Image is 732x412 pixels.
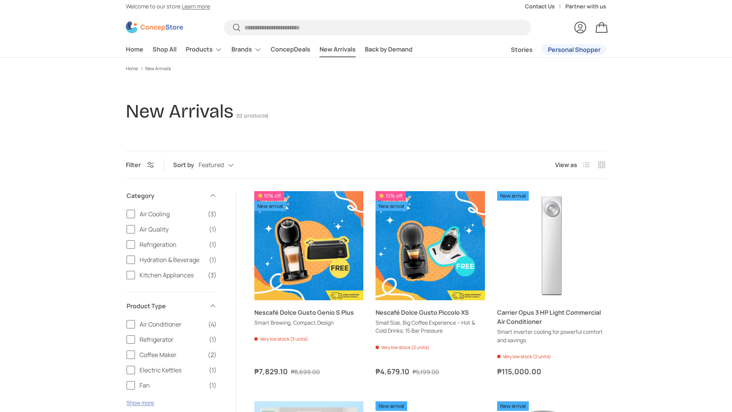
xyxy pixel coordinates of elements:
[376,191,485,300] a: Nescafé Dolce Gusto Piccolo XS
[127,191,204,200] span: Category
[126,42,143,57] a: Home
[126,100,233,122] h1: New Arrivals
[140,255,204,264] span: Hydration & Beverage
[140,225,204,234] span: Air Quality
[126,2,210,11] p: Welcome to our store.
[126,42,413,57] nav: Primary
[254,201,286,211] span: New arrival
[497,191,606,300] a: Carrier Opus 3 HP Light Commercial Air Conditioner
[127,301,204,311] span: Product Type
[497,308,601,326] a: Carrier Opus 3 HP Light Commercial Air Conditioner
[152,42,177,57] a: Shop All
[126,161,154,169] button: Filter
[199,161,224,169] span: Featured
[173,160,199,169] label: Sort by
[565,2,606,11] a: Partner with us
[140,350,203,359] span: Coffee Maker
[127,182,217,209] summary: Category
[365,42,413,57] a: Back by Demand
[140,270,203,280] span: Kitchen Appliances
[126,66,138,71] a: Home
[209,225,217,234] span: (1)
[208,209,217,219] span: (3)
[209,381,217,390] span: (1)
[209,335,217,344] span: (1)
[231,42,262,57] a: Brands
[145,66,171,71] a: New Arrivals
[127,399,154,406] button: Show more
[126,161,141,169] span: Filter
[271,42,310,57] a: ConcepDeals
[209,240,217,249] span: (1)
[493,42,606,57] nav: Secondary
[181,42,227,57] summary: Products
[208,350,217,359] span: (2)
[497,191,529,201] span: New arrival
[254,308,354,317] a: Nescafé Dolce Gusto Genio S Plus
[127,292,217,320] summary: Product Type
[140,365,204,375] span: Electric Kettles
[140,320,204,329] span: Air Conditioner
[140,335,204,344] span: Refrigerator
[140,209,203,219] span: Air Cooling
[186,42,222,57] a: Products
[140,240,204,249] span: Refrigeration
[548,47,600,53] span: Personal Shopper
[209,255,217,264] span: (1)
[525,2,565,11] a: Contact Us
[376,191,405,201] span: 10% off
[199,159,249,172] button: Featured
[208,270,217,280] span: (3)
[254,191,363,300] a: Nescafé Dolce Gusto Genio S Plus
[227,42,266,57] summary: Brands
[497,401,529,411] span: New arrival
[182,3,210,10] a: Learn more
[254,191,284,201] span: 10% off
[140,381,204,390] span: Fan
[209,365,217,375] span: (1)
[497,191,606,300] img: https://concepstore.ph/products/carrier-opus-3-hp-light-commercial-air-conditioner
[126,21,183,33] img: ConcepStore
[236,113,268,119] span: (12 products)
[376,308,469,317] a: Nescafé Dolce Gusto Piccolo XS
[542,44,606,55] a: Personal Shopper
[376,201,407,211] span: New arrival
[376,401,407,411] span: New arrival
[555,160,577,169] span: View as
[126,65,606,72] nav: Breadcrumbs
[208,320,217,329] span: (4)
[319,42,356,57] a: New Arrivals
[511,42,533,57] a: Stories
